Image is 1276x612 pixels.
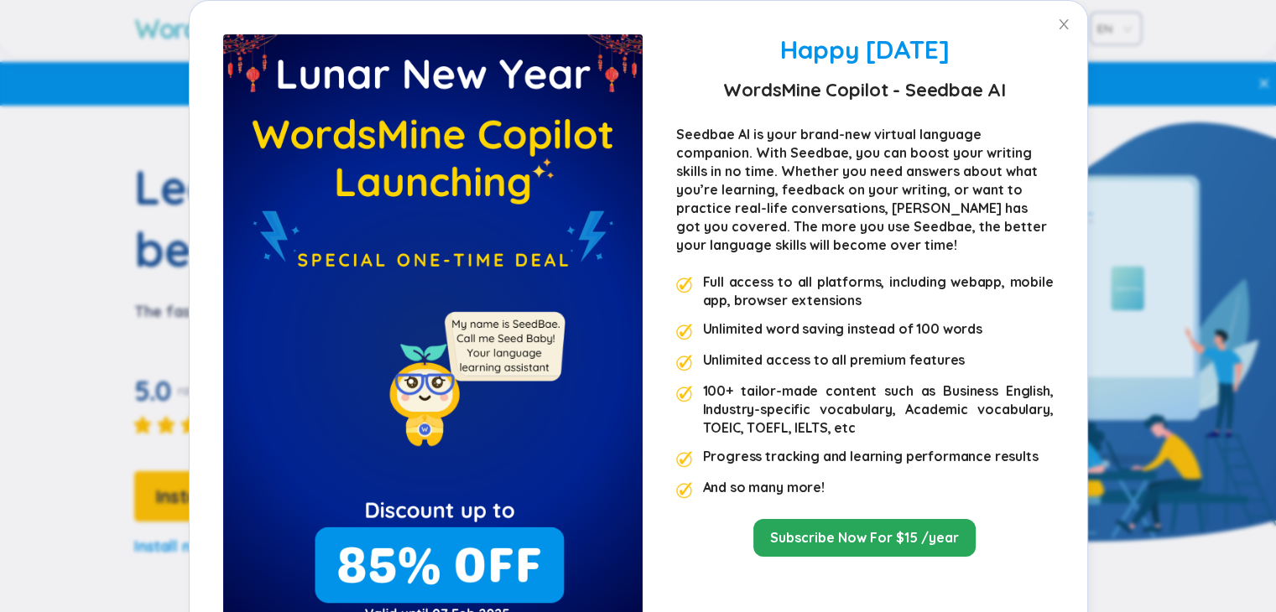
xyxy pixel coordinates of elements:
div: Unlimited word saving instead of 100 words [703,319,982,340]
img: premium [676,386,693,402]
a: Subscribe Now For $15 /year [770,528,959,547]
div: Unlimited access to all premium features [703,350,966,371]
img: premium [676,277,693,293]
div: And so many more! [703,478,825,499]
span: Happy [DATE] [780,34,949,65]
div: Seedbae AI is your brand-new virtual language companion. With Seedbae, you can boost your writing... [676,125,1054,254]
strong: WordsMine Copilot - Seedbae AI [723,75,1005,105]
button: Close [1040,1,1087,48]
img: premium [676,482,693,499]
img: premium [676,451,693,468]
img: premium [676,355,693,371]
div: Progress tracking and learning performance results [703,447,1039,468]
button: Subscribe Now For $15 /year [753,519,976,557]
div: 100+ tailor-made content such as Business English, Industry-specific vocabulary, Academic vocabul... [703,381,1054,437]
div: Full access to all platforms, including webapp, mobile app, browser extensions [703,272,1054,309]
img: premium [676,324,693,340]
span: close [1057,18,1070,31]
